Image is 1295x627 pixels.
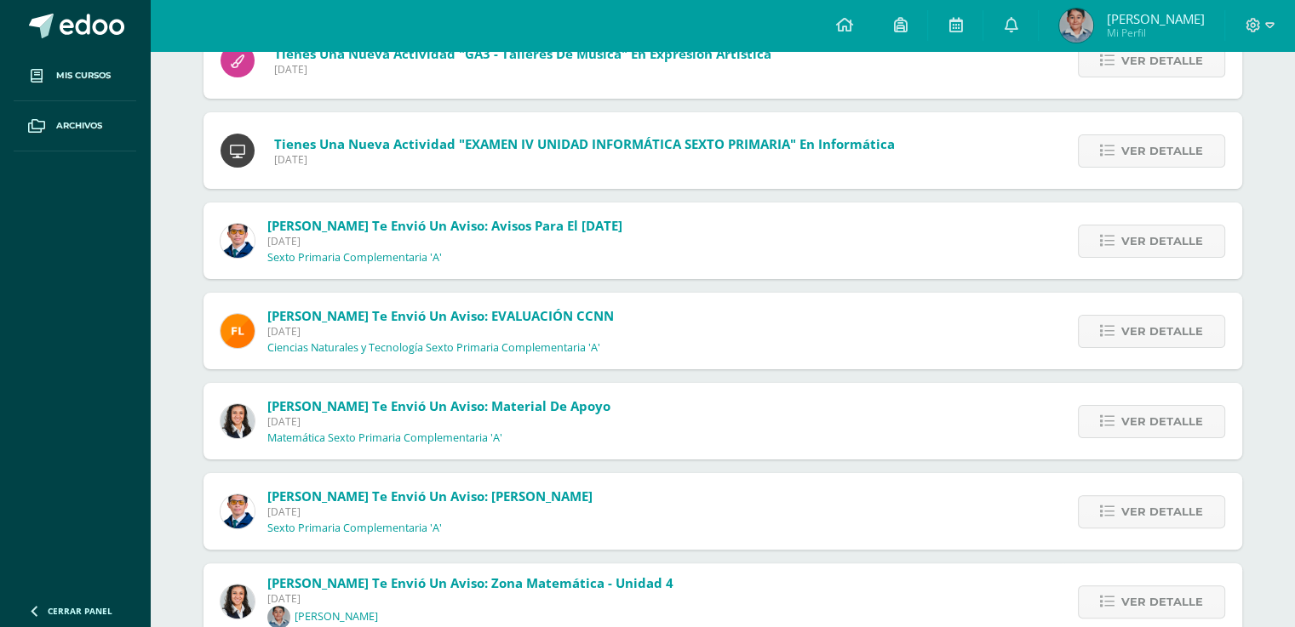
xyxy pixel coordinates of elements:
[1121,45,1203,77] span: Ver detalle
[14,101,136,151] a: Archivos
[267,234,622,248] span: [DATE]
[267,431,502,445] p: Matemática Sexto Primaria Complementaria 'A'
[267,307,614,324] span: [PERSON_NAME] te envió un aviso: EVALUACIÓN CCNN
[267,324,614,339] span: [DATE]
[267,414,610,429] span: [DATE]
[267,591,673,606] span: [DATE]
[56,119,102,133] span: Archivos
[267,397,610,414] span: [PERSON_NAME] te envió un aviso: Material de apoyo
[267,504,593,519] span: [DATE]
[221,404,255,438] img: b15e54589cdbd448c33dd63f135c9987.png
[1121,496,1203,527] span: Ver detalle
[1121,586,1203,618] span: Ver detalle
[221,494,255,528] img: 059ccfba660c78d33e1d6e9d5a6a4bb6.png
[267,341,600,355] p: Ciencias Naturales y Tecnología Sexto Primaria Complementaria 'A'
[274,62,771,77] span: [DATE]
[1121,135,1203,167] span: Ver detalle
[48,605,112,617] span: Cerrar panel
[56,69,111,83] span: Mis cursos
[1121,406,1203,437] span: Ver detalle
[267,574,673,591] span: [PERSON_NAME] te envió un aviso: Zona matemática - Unidad 4
[267,251,442,265] p: Sexto Primaria Complementaria 'A'
[274,135,895,152] span: Tienes una nueva actividad "EXAMEN IV UNIDAD INFORMÁTICA SEXTO PRIMARIA" En Informática
[1059,9,1093,43] img: 1a12fdcced84ae4f98aa9b4244db07b1.png
[221,224,255,258] img: 059ccfba660c78d33e1d6e9d5a6a4bb6.png
[267,522,442,535] p: Sexto Primaria Complementaria 'A'
[14,51,136,101] a: Mis cursos
[274,45,771,62] span: Tienes una nueva actividad "GA3 - Talleres de musica" En Expresión Artística
[1121,316,1203,347] span: Ver detalle
[267,217,622,234] span: [PERSON_NAME] te envió un aviso: Avisos para el [DATE]
[221,584,255,618] img: b15e54589cdbd448c33dd63f135c9987.png
[1121,225,1203,257] span: Ver detalle
[1106,26,1204,40] span: Mi Perfil
[274,152,895,167] span: [DATE]
[1106,10,1204,27] span: [PERSON_NAME]
[221,314,255,348] img: 00e92e5268842a5da8ad8efe5964f981.png
[267,487,593,504] span: [PERSON_NAME] te envió un aviso: [PERSON_NAME]
[295,610,378,624] p: [PERSON_NAME]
